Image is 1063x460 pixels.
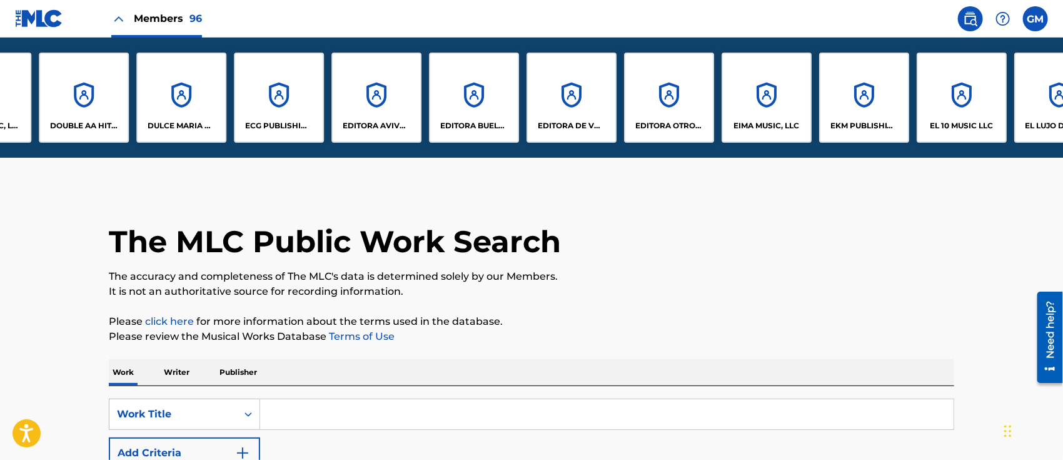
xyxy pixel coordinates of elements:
[1023,6,1048,31] div: User Menu
[1004,412,1012,450] div: Drag
[148,120,216,131] p: DULCE MARIA MUSIC PUBLISHING LLC
[245,120,313,131] p: ECG PUBLISHING, LLC
[109,314,954,329] p: Please for more information about the terms used in the database.
[343,120,411,131] p: EDITORA AVIVAR, LLC
[189,13,202,24] span: 96
[134,11,202,26] span: Members
[917,53,1007,143] a: AccountsEL 10 MUSIC LLC
[538,120,606,131] p: EDITORA DE VVS, LLC
[526,53,617,143] a: AccountsEDITORA DE VVS, LLC
[109,359,138,386] p: Work
[234,53,324,143] a: AccountsECG PUBLISHING, LLC
[109,269,954,284] p: The accuracy and completeness of The MLC's data is determined solely by our Members.
[958,6,983,31] a: Public Search
[819,53,909,143] a: AccountsEKM PUBLISHING INC, LLC
[111,11,126,26] img: Close
[109,284,954,299] p: It is not an authoritative source for recording information.
[963,11,978,26] img: search
[995,11,1010,26] img: help
[624,53,714,143] a: AccountsEDITORA OTRO NIVEL LLC
[734,120,800,131] p: EIMA MUSIC, LLC
[39,53,129,143] a: AccountsDOUBLE AA HITS, LLC
[136,53,226,143] a: AccountsDULCE MARIA MUSIC PUBLISHING LLC
[440,120,508,131] p: EDITORA BUELNA, INC
[429,53,519,143] a: AccountsEDITORA BUELNA, INC
[830,120,899,131] p: EKM PUBLISHING INC, LLC
[117,407,229,422] div: Work Title
[160,359,193,386] p: Writer
[990,6,1015,31] div: Help
[930,120,994,131] p: EL 10 MUSIC LLC
[326,330,395,342] a: Terms of Use
[109,329,954,344] p: Please review the Musical Works Database
[722,53,812,143] a: AccountsEIMA MUSIC, LLC
[1000,400,1063,460] iframe: Chat Widget
[635,120,703,131] p: EDITORA OTRO NIVEL LLC
[50,120,118,131] p: DOUBLE AA HITS, LLC
[331,53,421,143] a: AccountsEDITORA AVIVAR, LLC
[1028,287,1063,388] iframe: Resource Center
[15,9,63,28] img: MLC Logo
[145,315,194,327] a: click here
[216,359,261,386] p: Publisher
[109,223,561,260] h1: The MLC Public Work Search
